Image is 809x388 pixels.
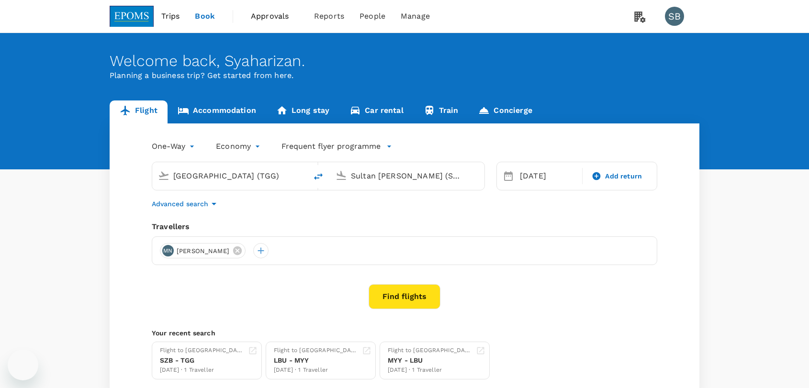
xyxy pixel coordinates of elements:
div: Flight to [GEOGRAPHIC_DATA] [274,346,358,355]
div: Welcome back , Syaharizan . [110,52,699,70]
span: Reports [314,11,344,22]
span: Manage [401,11,430,22]
a: Train [414,100,469,123]
span: Approvals [251,11,299,22]
span: Add return [605,171,642,181]
div: [DATE] [516,166,580,186]
div: LBU - MYY [274,355,358,366]
div: One-Way [152,139,197,154]
input: Going to [351,168,464,183]
div: [DATE] · 1 Traveller [274,366,358,375]
div: SZB - TGG [160,355,244,366]
div: Flight to [GEOGRAPHIC_DATA] [388,346,472,355]
p: Your recent search [152,328,657,338]
div: [DATE] · 1 Traveller [388,366,472,375]
div: SB [665,7,684,26]
p: Planning a business trip? Get started from here. [110,70,699,81]
span: People [360,11,385,22]
div: Travellers [152,221,657,233]
input: Depart from [173,168,287,183]
button: delete [307,165,330,188]
button: Open [478,175,480,177]
a: Car rental [339,100,414,123]
span: Book [195,11,215,22]
div: [DATE] · 1 Traveller [160,366,244,375]
p: Frequent flyer programme [281,141,381,152]
div: MYY - LBU [388,355,472,366]
span: [PERSON_NAME] [171,246,235,256]
a: Long stay [266,100,339,123]
div: MN[PERSON_NAME] [160,243,246,258]
button: Frequent flyer programme [281,141,392,152]
a: Flight [110,100,168,123]
div: Economy [216,139,262,154]
img: EPOMS SDN BHD [110,6,154,27]
iframe: Button to launch messaging window [8,350,38,380]
button: Find flights [369,284,440,309]
div: Flight to [GEOGRAPHIC_DATA] [160,346,244,355]
p: Advanced search [152,199,208,209]
span: Trips [161,11,180,22]
button: Advanced search [152,198,220,210]
div: MN [162,245,174,256]
a: Concierge [468,100,542,123]
button: Open [300,175,302,177]
a: Accommodation [168,100,266,123]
